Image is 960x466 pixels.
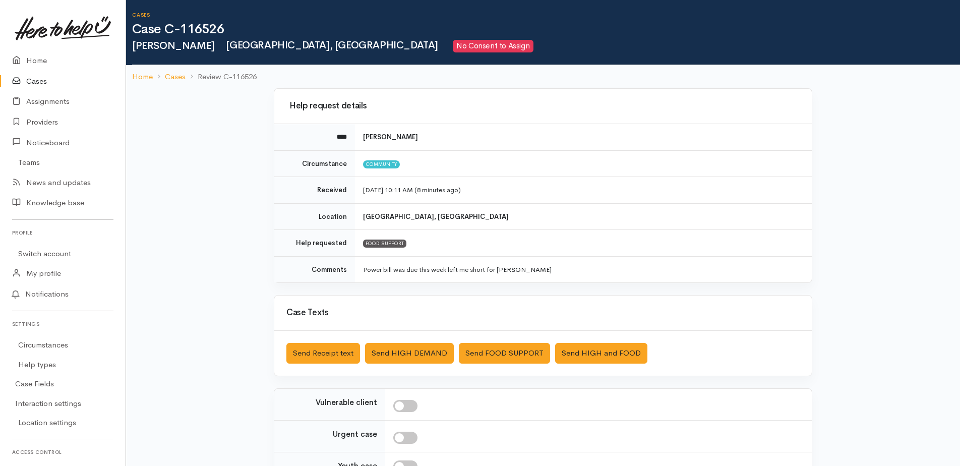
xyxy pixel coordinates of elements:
label: Vulnerable client [316,397,377,409]
button: Send FOOD SUPPORT [459,343,550,364]
span: Community [363,160,400,168]
b: [PERSON_NAME] [363,133,418,141]
td: Comments [274,256,355,282]
a: Home [132,71,153,83]
li: Review C-116526 [186,71,257,83]
span: No Consent to Assign [453,40,533,52]
td: [DATE] 10:11 AM (8 minutes ago) [355,177,812,204]
h3: Help request details [286,101,800,111]
td: Power bill was due this week left me short for [PERSON_NAME] [355,256,812,282]
h1: Case C-116526 [132,22,960,37]
h6: Settings [12,317,113,331]
h2: [PERSON_NAME] [132,40,960,52]
button: Send HIGH and FOOD [555,343,647,364]
a: Cases [165,71,186,83]
h3: Case Texts [286,308,800,318]
button: Send Receipt text [286,343,360,364]
td: Received [274,177,355,204]
h6: Access control [12,445,113,459]
td: Help requested [274,230,355,257]
b: [GEOGRAPHIC_DATA], [GEOGRAPHIC_DATA] [363,212,509,221]
td: Circumstance [274,150,355,177]
span: [GEOGRAPHIC_DATA], [GEOGRAPHIC_DATA] [221,39,438,51]
div: FOOD SUPPORT [363,240,406,248]
h6: Cases [132,12,960,18]
nav: breadcrumb [126,65,960,89]
td: Location [274,203,355,230]
label: Urgent case [333,429,377,440]
h6: Profile [12,226,113,240]
button: Send HIGH DEMAND [365,343,454,364]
